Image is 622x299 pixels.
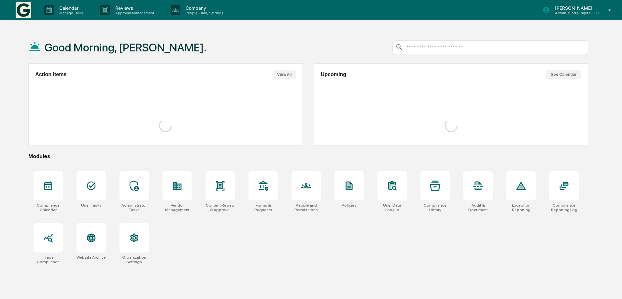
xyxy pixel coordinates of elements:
[248,203,278,212] div: Forms & Requests
[342,203,357,208] div: Policies
[273,70,296,79] button: View All
[35,72,66,77] h2: Action Items
[205,203,235,212] div: Content Review & Approval
[110,5,158,11] p: Reviews
[420,203,450,212] div: Compliance Library
[550,5,599,11] p: [PERSON_NAME]
[321,72,346,77] h2: Upcoming
[81,203,102,208] div: User Tasks
[54,5,87,11] p: Calendar
[45,41,206,54] h1: Good Morning, [PERSON_NAME].
[163,203,192,212] div: Vendor Management
[549,203,579,212] div: Compliance Reporting Log
[120,255,149,264] div: Organization Settings
[16,2,31,18] img: logo
[550,11,599,15] p: Admin • Forte Capital LLC
[180,5,227,11] p: Company
[28,153,588,159] div: Modules
[34,203,63,212] div: Compliance Calendar
[506,203,536,212] div: Exception Reporting
[54,11,87,15] p: Manage Tasks
[120,203,149,212] div: Administrator Tasks
[110,11,158,15] p: Approval Management
[377,203,407,212] div: User Data Lookup
[546,70,581,79] button: See Calendar
[180,11,227,15] p: People, Data, Settings
[291,203,321,212] div: People and Permissions
[77,255,106,260] div: Website Archive
[34,255,63,264] div: Trade Compliance
[463,203,493,212] div: Audit & Document Logs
